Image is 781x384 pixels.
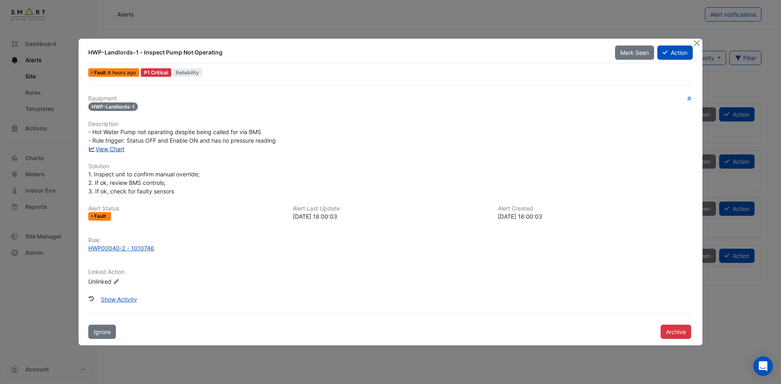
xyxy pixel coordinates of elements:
[615,46,654,60] button: Mark Seen
[141,68,171,77] div: P1 Critical
[88,48,605,56] div: HWP-Landlords-1 - Inspect Pump Not Operating
[88,269,693,276] h6: Linked Action
[88,128,276,144] span: - Hot Water Pump not operating despite being called for via BMS - Rule trigger: Status OFF and En...
[88,205,283,212] h6: Alert Status
[88,237,693,244] h6: Rule
[94,328,111,335] span: Ignore
[88,277,186,285] div: Unlinked
[657,46,693,60] button: Action
[88,102,138,111] span: HWP-Landlords-1
[88,171,201,195] span: 1. Inspect unit to confirm manual override; 2. If ok, review BMS controls; 3. If ok, check for fa...
[88,145,124,152] a: View Chart
[88,244,154,252] div: HWP00040-2 - 1010746
[88,325,116,339] button: Ignore
[293,212,488,221] div: [DATE] 18:00:03
[620,49,649,56] span: Mark Seen
[96,292,142,306] button: Show Activity
[88,244,693,252] a: HWP00040-2 - 1010746
[88,163,693,170] h6: Solution
[88,95,693,102] h6: Equipment
[108,69,136,76] span: Thu 04-Sep-2025 01:00 PST
[692,39,701,47] button: Close
[113,278,119,284] fa-icon: Edit Linked Action
[94,214,108,219] span: Fault
[88,121,693,128] h6: Description
[498,212,693,221] div: [DATE] 18:00:03
[661,325,691,339] button: Archive
[173,68,203,77] span: Reliability
[94,70,108,75] span: Fault
[753,356,773,376] div: Open Intercom Messenger
[498,205,693,212] h6: Alert Created
[293,205,488,212] h6: Alert Last Update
